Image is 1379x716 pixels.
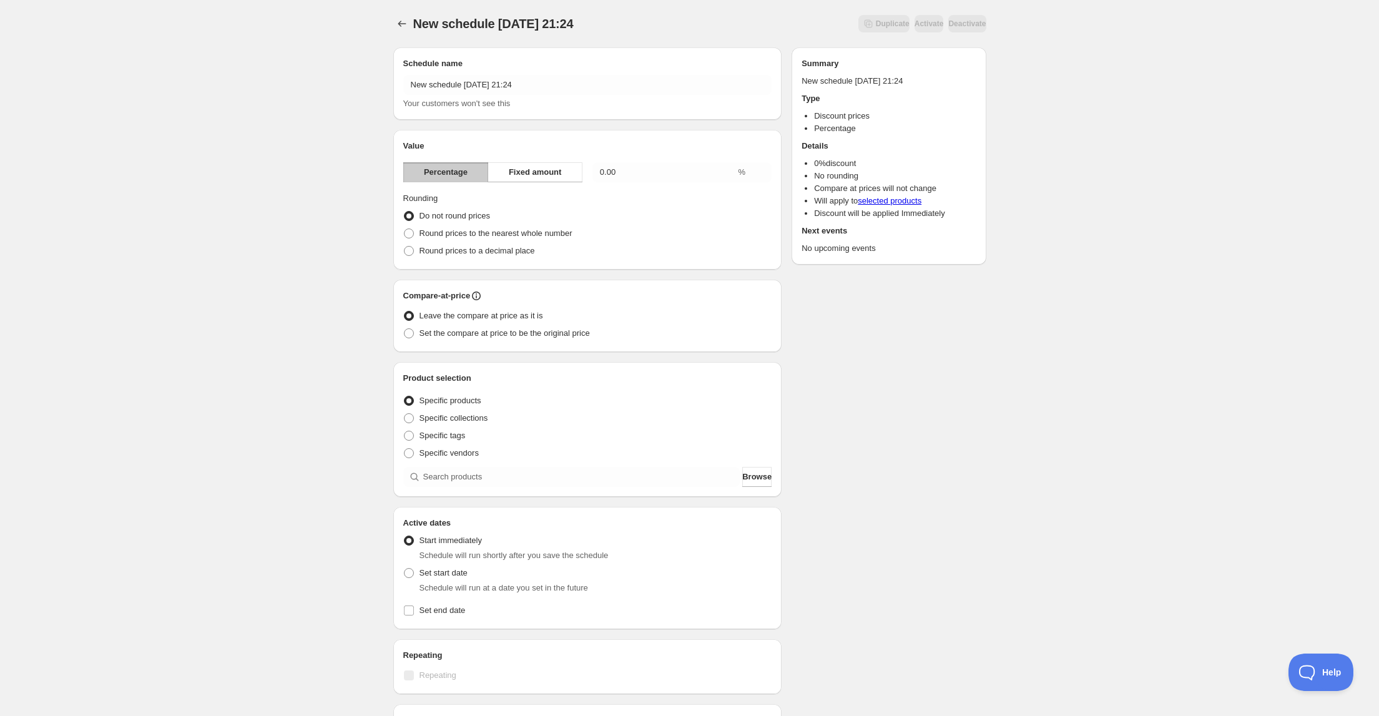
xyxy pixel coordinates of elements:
span: Rounding [403,194,438,203]
button: Browse [742,467,772,487]
li: Compare at prices will not change [814,182,976,195]
li: No rounding [814,170,976,182]
li: Will apply to [814,195,976,207]
li: Discount prices [814,110,976,122]
span: Leave the compare at price as it is [420,311,543,320]
span: Round prices to the nearest whole number [420,228,572,238]
button: Schedules [393,15,411,32]
h2: Summary [802,57,976,70]
li: 0 % discount [814,157,976,170]
span: Specific tags [420,431,466,440]
span: Browse [742,471,772,483]
a: selected products [858,196,921,205]
p: New schedule [DATE] 21:24 [802,75,976,87]
span: Repeating [420,670,456,680]
input: Search products [423,467,740,487]
span: Set end date [420,606,466,615]
span: Set the compare at price to be the original price [420,328,590,338]
span: Specific products [420,396,481,405]
h2: Value [403,140,772,152]
h2: Repeating [403,649,772,662]
span: Do not round prices [420,211,490,220]
span: Start immediately [420,536,482,545]
span: Set start date [420,568,468,577]
h2: Compare-at-price [403,290,471,302]
span: Round prices to a decimal place [420,246,535,255]
span: Schedule will run at a date you set in the future [420,583,588,592]
span: Fixed amount [509,166,562,179]
iframe: Help Scout Beacon - Open [1288,654,1354,691]
button: Percentage [403,162,489,182]
li: Discount will be applied Immediately [814,207,976,220]
span: Specific vendors [420,448,479,458]
h2: Schedule name [403,57,772,70]
h2: Next events [802,225,976,237]
span: % [739,167,746,177]
li: Percentage [814,122,976,135]
p: No upcoming events [802,242,976,255]
h2: Product selection [403,372,772,385]
h2: Active dates [403,517,772,529]
h2: Details [802,140,976,152]
span: New schedule [DATE] 21:24 [413,17,574,31]
span: Your customers won't see this [403,99,511,108]
span: Specific collections [420,413,488,423]
span: Schedule will run shortly after you save the schedule [420,551,609,560]
h2: Type [802,92,976,105]
span: Percentage [424,166,468,179]
button: Fixed amount [488,162,582,182]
